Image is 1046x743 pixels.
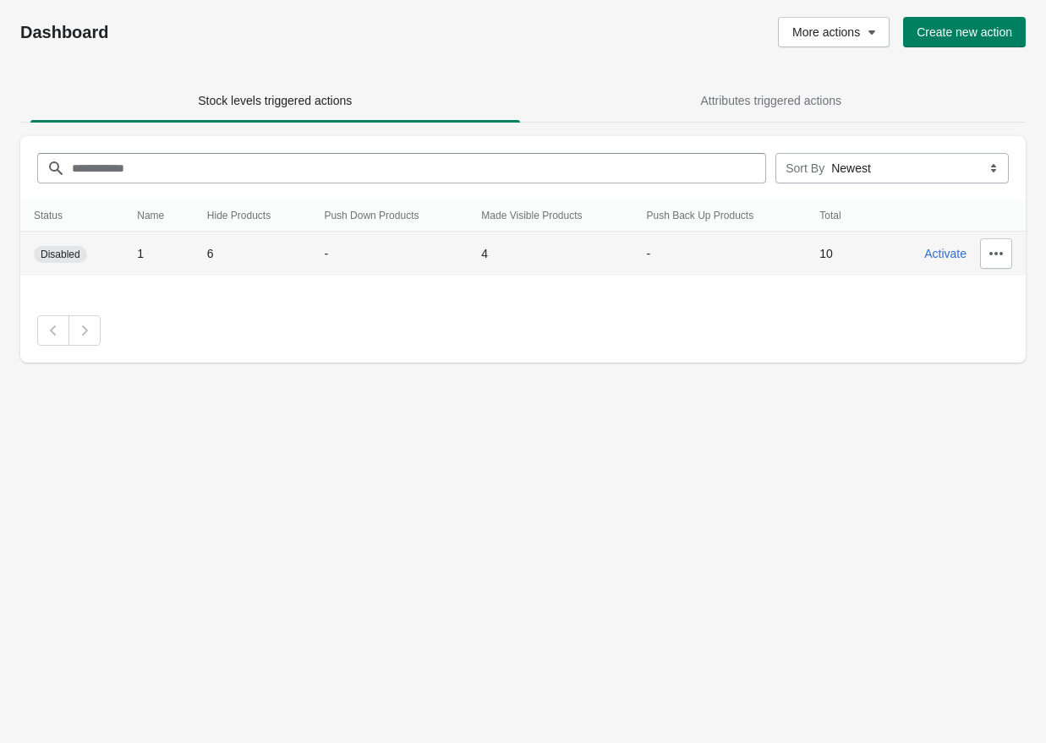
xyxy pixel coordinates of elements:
span: 1 [137,247,144,260]
td: 10 [806,232,868,276]
td: 6 [194,232,311,276]
th: Hide Products [194,200,311,232]
th: Total [806,200,868,232]
th: Push Back Up Products [633,200,806,232]
span: Attributes triggered actions [700,94,841,107]
button: Create new action [903,17,1026,47]
span: Stock levels triggered actions [198,94,352,107]
span: More actions [792,25,860,39]
th: Made Visible Products [468,200,633,232]
span: Create new action [917,25,1012,39]
td: - [310,232,468,276]
button: Activate [917,238,973,269]
h1: Dashboard [20,22,436,42]
button: More actions [778,17,890,47]
nav: Pagination [37,315,1009,346]
th: Status [20,200,123,232]
td: 4 [468,232,633,276]
span: Activate [924,247,967,260]
span: Disabled [41,248,80,261]
th: Push Down Products [310,200,468,232]
th: Name [123,200,194,232]
td: - [633,232,806,276]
